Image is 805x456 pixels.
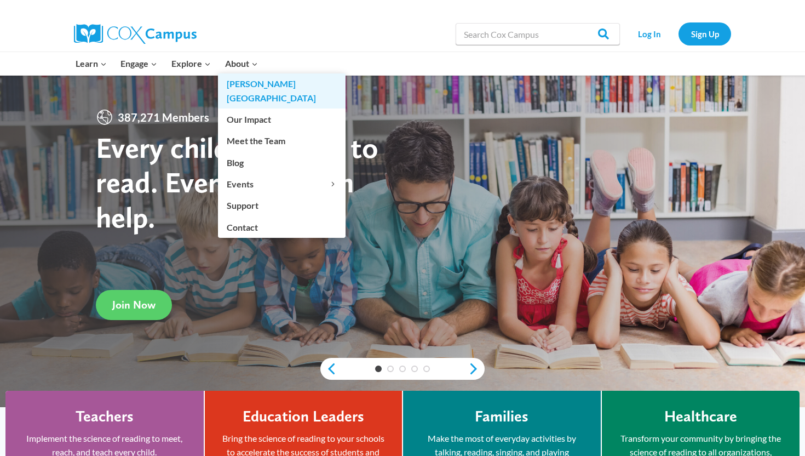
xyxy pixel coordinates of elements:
[68,52,264,75] nav: Primary Navigation
[218,73,346,109] a: [PERSON_NAME][GEOGRAPHIC_DATA]
[679,22,731,45] a: Sign Up
[218,130,346,151] a: Meet the Team
[164,52,218,75] button: Child menu of Explore
[96,290,172,320] a: Join Now
[468,362,485,375] a: next
[218,195,346,216] a: Support
[218,52,265,75] button: Child menu of About
[456,23,620,45] input: Search Cox Campus
[423,366,430,372] a: 5
[218,174,346,195] button: Child menu of Events
[113,109,214,126] span: 387,271 Members
[664,407,737,426] h4: Healthcare
[114,52,165,75] button: Child menu of Engage
[399,366,406,372] a: 3
[375,366,382,372] a: 1
[68,52,114,75] button: Child menu of Learn
[218,152,346,173] a: Blog
[96,130,378,235] strong: Every child deserves to read. Every adult can help.
[320,362,337,375] a: previous
[320,358,485,380] div: content slider buttons
[218,109,346,130] a: Our Impact
[218,216,346,237] a: Contact
[411,366,418,372] a: 4
[387,366,394,372] a: 2
[74,24,197,44] img: Cox Campus
[112,298,156,311] span: Join Now
[625,22,673,45] a: Log In
[475,407,528,426] h4: Families
[625,22,731,45] nav: Secondary Navigation
[243,407,364,426] h4: Education Leaders
[76,407,134,426] h4: Teachers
